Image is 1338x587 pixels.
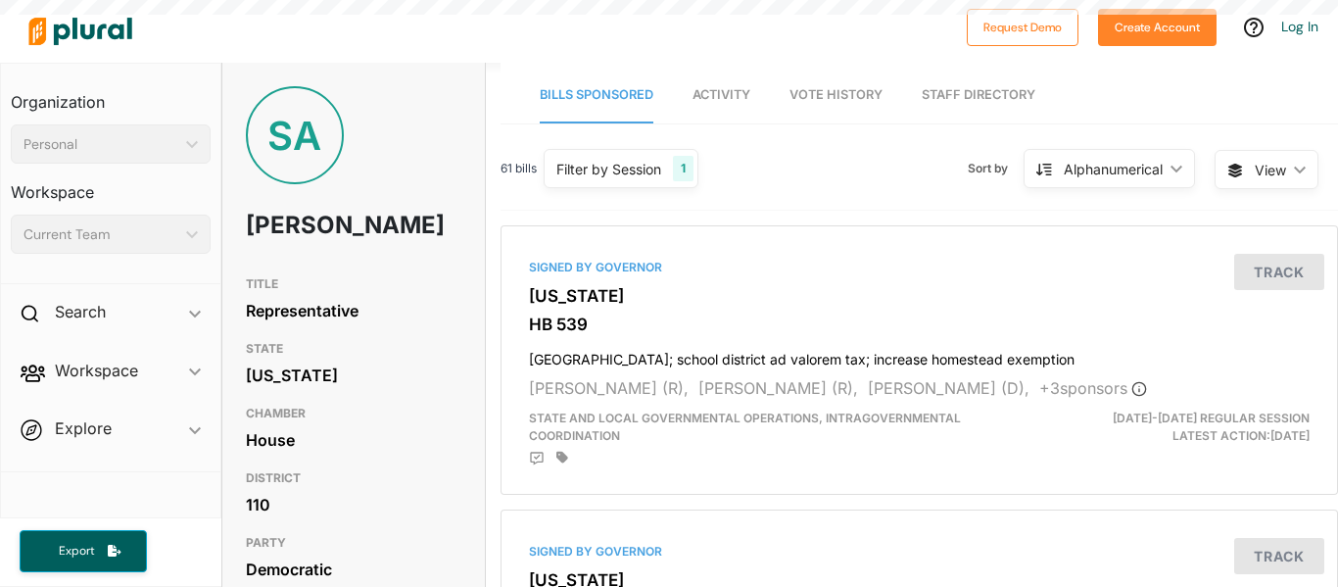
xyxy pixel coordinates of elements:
[540,68,653,123] a: Bills Sponsored
[20,530,147,572] button: Export
[246,196,375,255] h1: [PERSON_NAME]
[693,87,750,102] span: Activity
[529,543,1310,561] div: Signed by Governor
[1255,160,1286,180] span: View
[1098,16,1217,36] a: Create Account
[1064,159,1163,179] div: Alphanumerical
[529,378,689,398] span: [PERSON_NAME] (R),
[1234,538,1324,574] button: Track
[11,164,211,207] h3: Workspace
[698,378,858,398] span: [PERSON_NAME] (R),
[529,342,1310,368] h4: [GEOGRAPHIC_DATA]; school district ad valorem tax; increase homestead exemption
[246,296,461,325] div: Representative
[529,411,961,443] span: State and Local Governmental Operations, Intragovernmental Coordination
[1234,254,1324,290] button: Track
[529,259,1310,276] div: Signed by Governor
[868,378,1029,398] span: [PERSON_NAME] (D),
[789,87,883,102] span: Vote History
[1281,18,1318,35] a: Log In
[246,490,461,519] div: 110
[246,425,461,455] div: House
[529,315,1310,334] h3: HB 539
[693,68,750,123] a: Activity
[246,86,344,184] div: SA
[1098,9,1217,46] button: Create Account
[1039,378,1147,398] span: + 3 sponsor s
[540,87,653,102] span: Bills Sponsored
[673,156,693,181] div: 1
[556,451,568,465] div: Add tags
[501,160,537,177] span: 61 bills
[246,466,461,490] h3: DISTRICT
[246,361,461,390] div: [US_STATE]
[11,73,211,117] h3: Organization
[246,402,461,425] h3: CHAMBER
[1113,411,1310,425] span: [DATE]-[DATE] Regular Session
[24,224,178,245] div: Current Team
[45,543,108,560] span: Export
[556,159,661,179] div: Filter by Session
[967,16,1078,36] a: Request Demo
[246,531,461,555] h3: PARTY
[967,9,1078,46] button: Request Demo
[24,134,178,155] div: Personal
[922,68,1035,123] a: Staff Directory
[529,451,545,466] div: Add Position Statement
[1054,410,1324,445] div: Latest Action: [DATE]
[529,286,1310,306] h3: [US_STATE]
[246,272,461,296] h3: TITLE
[55,301,106,322] h2: Search
[789,68,883,123] a: Vote History
[246,337,461,361] h3: STATE
[968,160,1024,177] span: Sort by
[246,555,461,584] div: Democratic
